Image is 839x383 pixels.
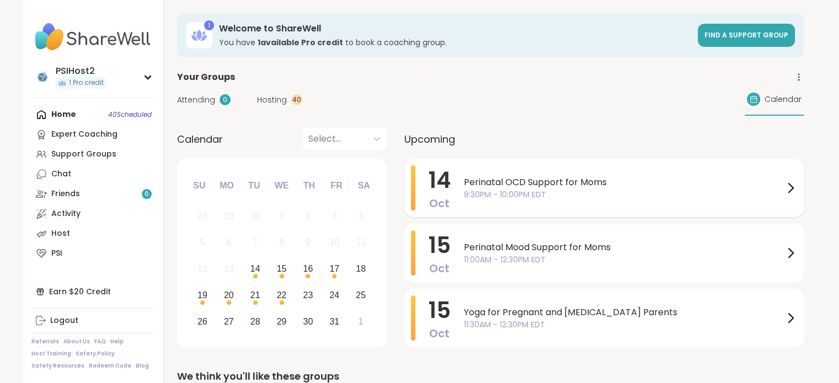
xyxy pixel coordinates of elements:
[296,310,320,333] div: Choose Thursday, October 30th, 2025
[31,144,154,164] a: Support Groups
[324,174,349,198] div: Fr
[329,261,339,276] div: 17
[303,261,313,276] div: 16
[349,231,373,255] div: Not available Saturday, October 11th, 2025
[31,164,154,184] a: Chat
[332,208,337,223] div: 3
[197,208,207,223] div: 28
[359,314,364,329] div: 1
[110,338,124,346] a: Help
[296,257,320,281] div: Choose Thursday, October 16th, 2025
[200,235,205,250] div: 5
[189,203,374,335] div: month 2025-10
[464,189,784,201] span: 8:30PM - 10:00PM EDT
[250,288,260,303] div: 21
[698,24,795,47] a: Find a support group
[296,204,320,228] div: Not available Thursday, October 2nd, 2025
[243,310,267,333] div: Choose Tuesday, October 28th, 2025
[429,196,450,211] span: Oct
[89,362,131,370] a: Redeem Code
[51,149,116,160] div: Support Groups
[31,18,154,56] img: ShareWell Nav Logo
[34,68,51,86] img: PSIHost2
[250,208,260,223] div: 30
[329,288,339,303] div: 24
[220,94,231,105] div: 0
[349,310,373,333] div: Choose Saturday, November 1st, 2025
[296,231,320,255] div: Not available Thursday, October 9th, 2025
[243,204,267,228] div: Not available Tuesday, September 30th, 2025
[224,261,234,276] div: 13
[145,190,149,199] span: 6
[323,310,346,333] div: Choose Friday, October 31st, 2025
[270,204,293,228] div: Not available Wednesday, October 1st, 2025
[50,315,78,326] div: Logout
[270,231,293,255] div: Not available Wednesday, October 8th, 2025
[242,174,266,198] div: Tu
[323,257,346,281] div: Choose Friday, October 17th, 2025
[270,283,293,307] div: Choose Wednesday, October 22nd, 2025
[269,174,293,198] div: We
[51,169,71,180] div: Chat
[253,235,258,250] div: 7
[31,184,154,204] a: Friends6
[291,94,302,105] div: 40
[217,310,241,333] div: Choose Monday, October 27th, 2025
[765,94,801,105] span: Calendar
[429,326,450,341] span: Oct
[215,174,239,198] div: Mo
[191,204,215,228] div: Not available Sunday, September 28th, 2025
[243,257,267,281] div: Choose Tuesday, October 14th, 2025
[136,362,149,370] a: Blog
[226,235,231,250] div: 6
[306,235,311,250] div: 9
[217,204,241,228] div: Not available Monday, September 29th, 2025
[197,261,207,276] div: 12
[356,235,366,250] div: 11
[297,174,321,198] div: Th
[51,129,117,140] div: Expert Coaching
[219,37,691,48] h3: You have to book a coaching group.
[464,176,784,189] span: Perinatal OCD Support for Moms
[177,71,235,84] span: Your Groups
[31,204,154,224] a: Activity
[217,231,241,255] div: Not available Monday, October 6th, 2025
[177,94,215,106] span: Attending
[31,350,71,358] a: Host Training
[351,174,376,198] div: Sa
[429,165,451,196] span: 14
[464,319,784,331] span: 11:30AM - 12:30PM EDT
[323,283,346,307] div: Choose Friday, October 24th, 2025
[349,204,373,228] div: Not available Saturday, October 4th, 2025
[323,231,346,255] div: Not available Friday, October 10th, 2025
[31,125,154,144] a: Expert Coaching
[429,230,451,261] span: 15
[31,282,154,301] div: Earn $20 Credit
[31,338,59,346] a: Referrals
[177,132,223,147] span: Calendar
[464,306,784,319] span: Yoga for Pregnant and [MEDICAL_DATA] Parents
[31,224,154,244] a: Host
[69,78,104,88] span: 1 Pro credit
[51,228,70,239] div: Host
[277,261,287,276] div: 15
[429,295,451,326] span: 15
[187,174,211,198] div: Su
[296,283,320,307] div: Choose Thursday, October 23rd, 2025
[250,261,260,276] div: 14
[243,283,267,307] div: Choose Tuesday, October 21st, 2025
[404,132,455,147] span: Upcoming
[224,288,234,303] div: 20
[329,235,339,250] div: 10
[303,288,313,303] div: 23
[191,283,215,307] div: Choose Sunday, October 19th, 2025
[277,288,287,303] div: 22
[356,261,366,276] div: 18
[191,257,215,281] div: Not available Sunday, October 12th, 2025
[704,30,788,40] span: Find a support group
[217,257,241,281] div: Not available Monday, October 13th, 2025
[197,314,207,329] div: 26
[51,208,81,219] div: Activity
[204,20,214,30] div: 1
[219,23,691,35] h3: Welcome to ShareWell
